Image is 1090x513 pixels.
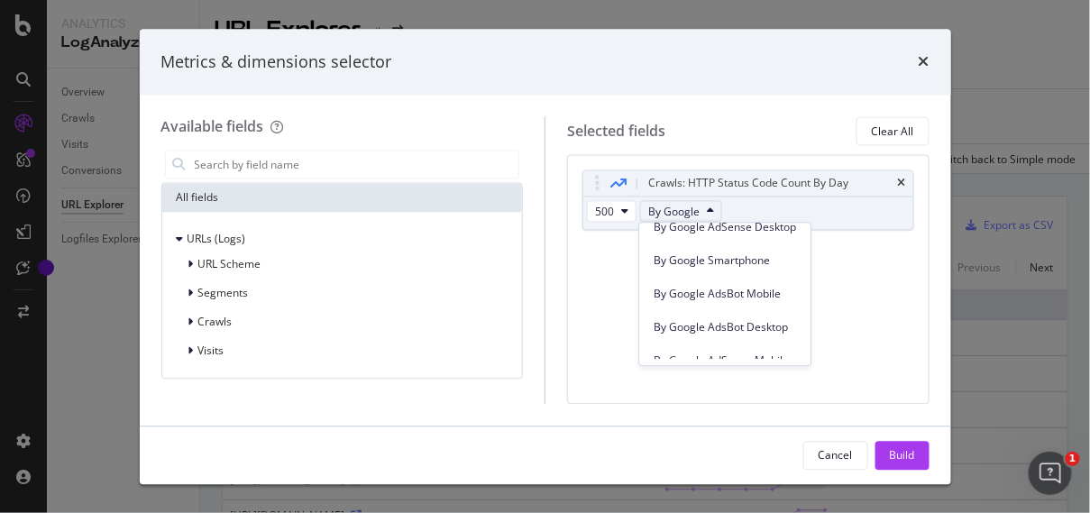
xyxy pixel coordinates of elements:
[198,286,249,301] span: Segments
[161,50,392,74] div: Metrics & dimensions selector
[654,353,796,369] span: By Google AdSense Mobile
[898,179,906,189] div: times
[198,315,233,330] span: Crawls
[582,170,914,231] div: Crawls: HTTP Status Code Count By Daytimes500By Google
[595,204,614,219] span: 500
[654,286,796,302] span: By Google AdsBot Mobile
[654,252,796,269] span: By Google Smartphone
[188,232,246,247] span: URLs (Logs)
[872,124,914,139] div: Clear All
[567,121,665,142] div: Selected fields
[819,447,853,463] div: Cancel
[803,441,868,470] button: Cancel
[654,219,796,235] span: By Google AdSense Desktop
[1029,452,1072,495] iframe: Intercom live chat
[890,447,915,463] div: Build
[1066,452,1080,466] span: 1
[162,184,523,213] div: All fields
[648,204,700,219] span: By Google
[640,201,722,223] button: By Google
[654,319,796,335] span: By Google AdsBot Desktop
[648,175,848,193] div: Crawls: HTTP Status Code Count By Day
[587,201,637,223] button: 500
[919,50,930,74] div: times
[193,151,519,179] input: Search by field name
[198,257,261,272] span: URL Scheme
[198,344,224,359] span: Visits
[161,117,264,137] div: Available fields
[140,29,951,484] div: modal
[875,441,930,470] button: Build
[856,117,930,146] button: Clear All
